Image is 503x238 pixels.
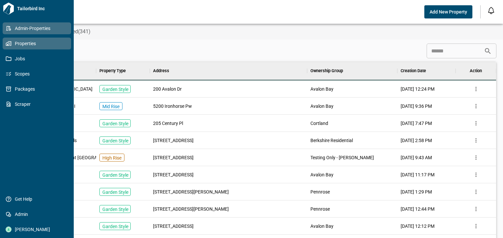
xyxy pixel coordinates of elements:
button: more [471,204,481,214]
a: Admin-Properties [3,22,71,34]
span: [DATE] 2:58 PM [401,137,432,144]
div: Ownership Group [310,62,343,80]
span: Avalon Bay [310,171,333,178]
span: Pennrose [310,206,330,212]
p: Garden Style [102,223,128,230]
span: Berkshire Residential [310,137,353,144]
span: [DATE] 12:12 PM [401,223,435,229]
button: more [471,118,481,128]
span: Get Help [12,196,65,202]
span: Scraper [12,101,65,107]
span: [STREET_ADDRESS] [153,154,194,161]
span: Admin [12,211,65,218]
span: [DATE] 7:47 PM [401,120,432,127]
button: more [471,153,481,163]
span: The [PERSON_NAME] at [GEOGRAPHIC_DATA] [27,154,122,161]
div: Creation Date [401,62,426,80]
span: [STREET_ADDRESS][PERSON_NAME] [153,206,229,212]
span: [STREET_ADDRESS][PERSON_NAME] [153,189,229,195]
button: more [471,84,481,94]
span: Add New Property [430,9,467,15]
div: Address [153,62,169,80]
a: Packages [3,83,71,95]
span: Archived(341) [58,28,91,35]
div: Property Type [99,62,126,80]
span: Avalon Bay [310,86,333,92]
span: Packages [12,86,65,92]
span: [PERSON_NAME] [12,226,65,233]
button: more [471,187,481,197]
div: Action [470,62,482,80]
a: Jobs [3,53,71,65]
p: Mid Rise [102,103,119,110]
span: Cortland [310,120,328,127]
p: Garden Style [102,189,128,195]
p: High Rise [102,155,121,161]
span: Avalon Bay [310,223,333,229]
span: Tailorbird Inc [14,5,71,12]
div: Property Name [24,62,96,80]
span: Admin-Properties [12,25,65,32]
p: Garden Style [102,206,128,213]
span: [DATE] 9:43 AM [401,154,432,161]
button: Add New Property [424,5,472,18]
span: [STREET_ADDRESS] [153,137,194,144]
a: Scraper [3,98,71,110]
span: [STREET_ADDRESS] [153,223,194,229]
div: base tabs [17,24,503,40]
a: Admin [3,208,71,220]
span: [DATE] 12:24 PM [401,86,435,92]
div: Creation Date [397,62,456,80]
span: Testing Only - [PERSON_NAME] [310,154,374,161]
div: Action [456,62,496,80]
span: Avalon Bay [310,103,333,109]
span: [DATE] 1:29 PM [401,189,432,195]
p: Garden Style [102,120,128,127]
button: more [471,135,481,145]
p: Garden Style [102,172,128,178]
div: Address [150,62,307,80]
div: Property Type [96,62,150,80]
button: more [471,170,481,180]
div: Ownership Group [307,62,397,80]
button: more [471,101,481,111]
span: Properties [12,40,65,47]
span: Jobs [12,55,65,62]
span: 205 Century Pl [153,120,183,127]
span: [DATE] 9:36 PM [401,103,432,109]
span: Scopes [12,71,65,77]
span: 5200 Ironhorse Pw [153,103,192,109]
span: [STREET_ADDRESS] [153,171,194,178]
a: Properties [3,38,71,49]
p: Garden Style [102,137,128,144]
a: Scopes [3,68,71,80]
span: 200 Avalon Dr [153,86,182,92]
button: Open notification feed [486,5,496,16]
button: more [471,221,481,231]
p: Garden Style [102,86,128,93]
span: [DATE] 11:17 PM [401,171,435,178]
span: Pennrose [310,189,330,195]
span: [DATE] 12:44 PM [401,206,435,212]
